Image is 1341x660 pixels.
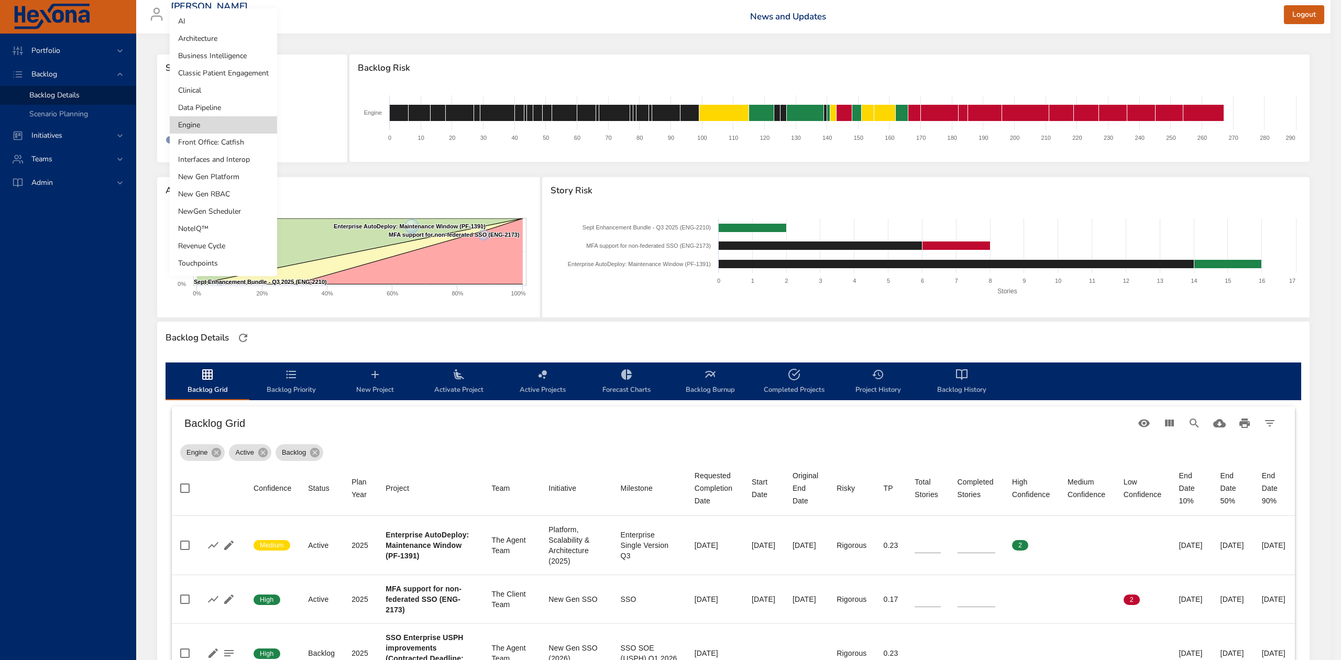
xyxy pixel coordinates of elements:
[170,255,277,272] li: Touchpoints
[170,30,277,47] li: Architecture
[170,64,277,82] li: Classic Patient Engagement
[170,185,277,203] li: New Gen RBAC
[170,82,277,99] li: Clinical
[170,116,277,134] li: Engine
[170,220,277,237] li: NoteIQ™
[170,13,277,30] li: AI
[170,99,277,116] li: Data Pipeline
[170,151,277,168] li: Interfaces and Interop
[170,203,277,220] li: NewGen Scheduler
[170,134,277,151] li: Front Office: Catfish
[170,168,277,185] li: New Gen Platform
[170,237,277,255] li: Revenue Cycle
[170,47,277,64] li: Business Intelligence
